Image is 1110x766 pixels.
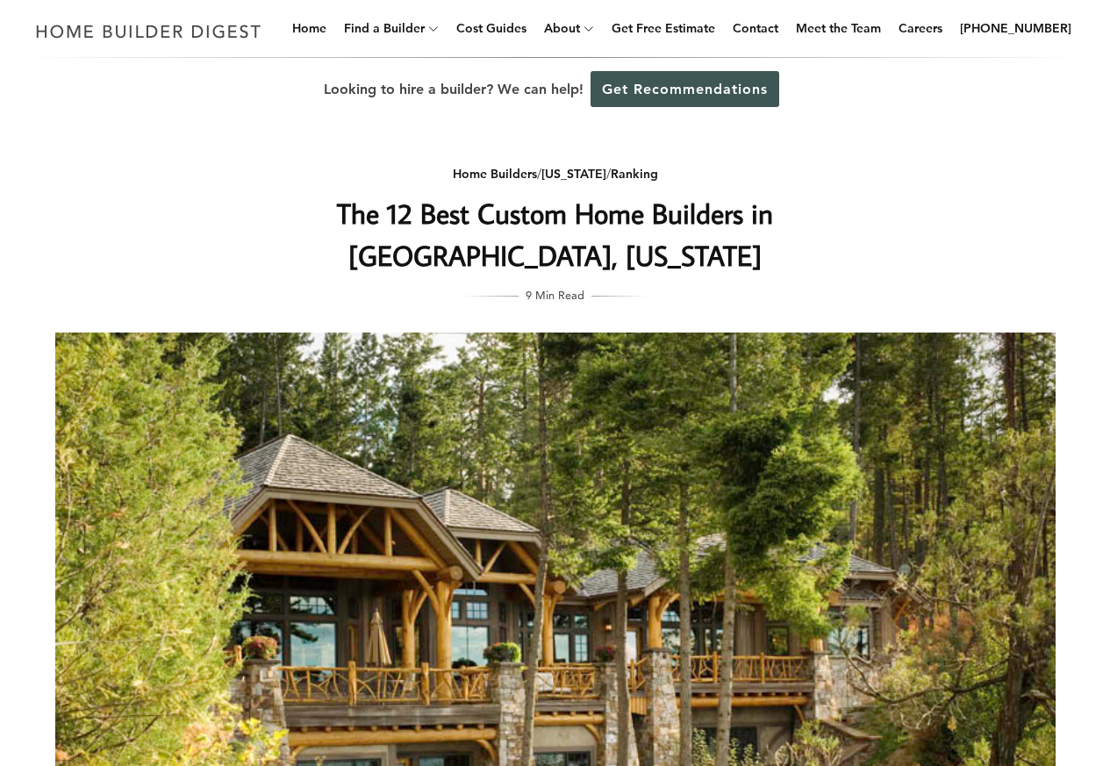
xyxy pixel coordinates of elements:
a: Ranking [611,166,658,182]
a: Get Recommendations [591,71,779,107]
a: [US_STATE] [541,166,606,182]
img: Home Builder Digest [28,14,269,48]
div: / / [205,163,906,185]
a: Home Builders [453,166,537,182]
h1: The 12 Best Custom Home Builders in [GEOGRAPHIC_DATA], [US_STATE] [205,192,906,276]
span: 9 Min Read [526,285,584,304]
